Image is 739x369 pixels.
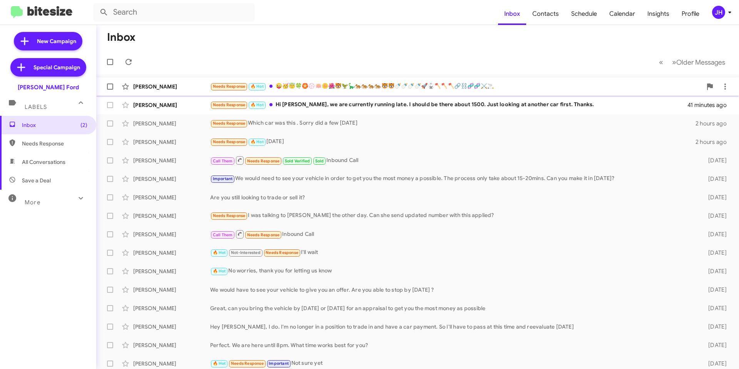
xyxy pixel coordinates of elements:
div: Hey [PERSON_NAME], I do. I'm no longer in a position to trade in and have a car payment. So I'll ... [210,323,696,331]
span: 🔥 Hot [213,361,226,366]
div: [PERSON_NAME] [133,286,210,294]
span: 🔥 Hot [251,84,264,89]
span: Sold [315,159,324,164]
div: 41 minutes ago [687,101,733,109]
button: Next [667,54,730,70]
div: No worries, thank you for letting us know [210,267,696,275]
div: [PERSON_NAME] [133,341,210,349]
div: Great, can you bring the vehicle by [DATE] or [DATE] for an appraisal to get you the most money a... [210,304,696,312]
span: Call Them [213,232,233,237]
h1: Inbox [107,31,135,43]
span: All Conversations [22,158,65,166]
div: 2 hours ago [696,120,733,127]
div: [PERSON_NAME] [133,194,210,201]
div: [DATE] [696,304,733,312]
span: Important [269,361,289,366]
a: Schedule [565,3,603,25]
span: Needs Response [247,159,280,164]
span: Save a Deal [22,177,51,184]
span: Older Messages [676,58,725,67]
div: [DATE] [696,267,733,275]
div: [PERSON_NAME] [133,212,210,220]
span: More [25,199,40,206]
div: [PERSON_NAME] [133,175,210,183]
span: Needs Response [266,250,298,255]
div: [DATE] [696,341,733,349]
a: Inbox [498,3,526,25]
div: [PERSON_NAME] [133,267,210,275]
span: Not-Interested [231,250,261,255]
span: Needs Response [231,361,264,366]
div: [PERSON_NAME] [133,304,210,312]
input: Search [93,3,255,22]
div: [PERSON_NAME] [133,101,210,109]
div: 😜🥳😇🍀🏵️💮🪷🌼🌺🐯🦖🦕🐅🐅🐅🐅🐯🐯🍼🍼🍼🍼🚀🥋🪓🪓🪓🔗⛓️🧬🧬⚔️🚬 [210,82,702,91]
span: Needs Response [213,102,246,107]
div: Perfect. We are here until 8pm. What time works best for you? [210,341,696,349]
div: [DATE] [696,157,733,164]
div: [DATE] [696,194,733,201]
div: [PERSON_NAME] [133,360,210,367]
div: I'll wait [210,248,696,257]
span: Needs Response [247,232,280,237]
div: We would need to see your vehicle in order to get you the most money a possible. The process only... [210,174,696,183]
span: Needs Response [213,121,246,126]
div: [PERSON_NAME] Ford [18,83,79,91]
div: [PERSON_NAME] [133,249,210,257]
span: Important [213,176,233,181]
div: [PERSON_NAME] [133,323,210,331]
div: [PERSON_NAME] [133,138,210,146]
a: Contacts [526,3,565,25]
span: (2) [80,121,87,129]
div: Which car was this . Sorry did a few [DATE] [210,119,696,128]
div: Inbound Call [210,229,696,239]
div: Are you still looking to trade or sell it? [210,194,696,201]
div: I was talking to [PERSON_NAME] the other day. Can she send updated number with this applied? [210,211,696,220]
span: Special Campaign [33,63,80,71]
span: 🔥 Hot [213,269,226,274]
div: [DATE] [210,137,696,146]
span: Needs Response [213,139,246,144]
span: » [672,57,676,67]
span: Inbox [22,121,87,129]
div: JH [712,6,725,19]
span: « [659,57,663,67]
a: Insights [641,3,675,25]
div: [DATE] [696,212,733,220]
div: [DATE] [696,323,733,331]
span: Call Them [213,159,233,164]
span: 🔥 Hot [251,102,264,107]
div: Inbound Call [210,155,696,165]
span: Needs Response [22,140,87,147]
div: [PERSON_NAME] [133,157,210,164]
span: Labels [25,104,47,110]
span: New Campaign [37,37,76,45]
div: [DATE] [696,360,733,367]
span: Needs Response [213,213,246,218]
div: [PERSON_NAME] [133,120,210,127]
span: 🔥 Hot [251,139,264,144]
span: Sold Verified [285,159,310,164]
div: Not sure yet [210,359,696,368]
nav: Page navigation example [655,54,730,70]
div: 2 hours ago [696,138,733,146]
span: 🔥 Hot [213,250,226,255]
button: JH [706,6,731,19]
div: We would have to see your vehicle to give you an offer. Are you able to stop by [DATE] ? [210,286,696,294]
div: [PERSON_NAME] [133,83,210,90]
a: Profile [675,3,706,25]
span: Needs Response [213,84,246,89]
button: Previous [654,54,668,70]
div: [DATE] [696,286,733,294]
div: [DATE] [696,230,733,238]
a: Calendar [603,3,641,25]
div: [DATE] [696,249,733,257]
a: New Campaign [14,32,82,50]
div: [DATE] [696,175,733,183]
